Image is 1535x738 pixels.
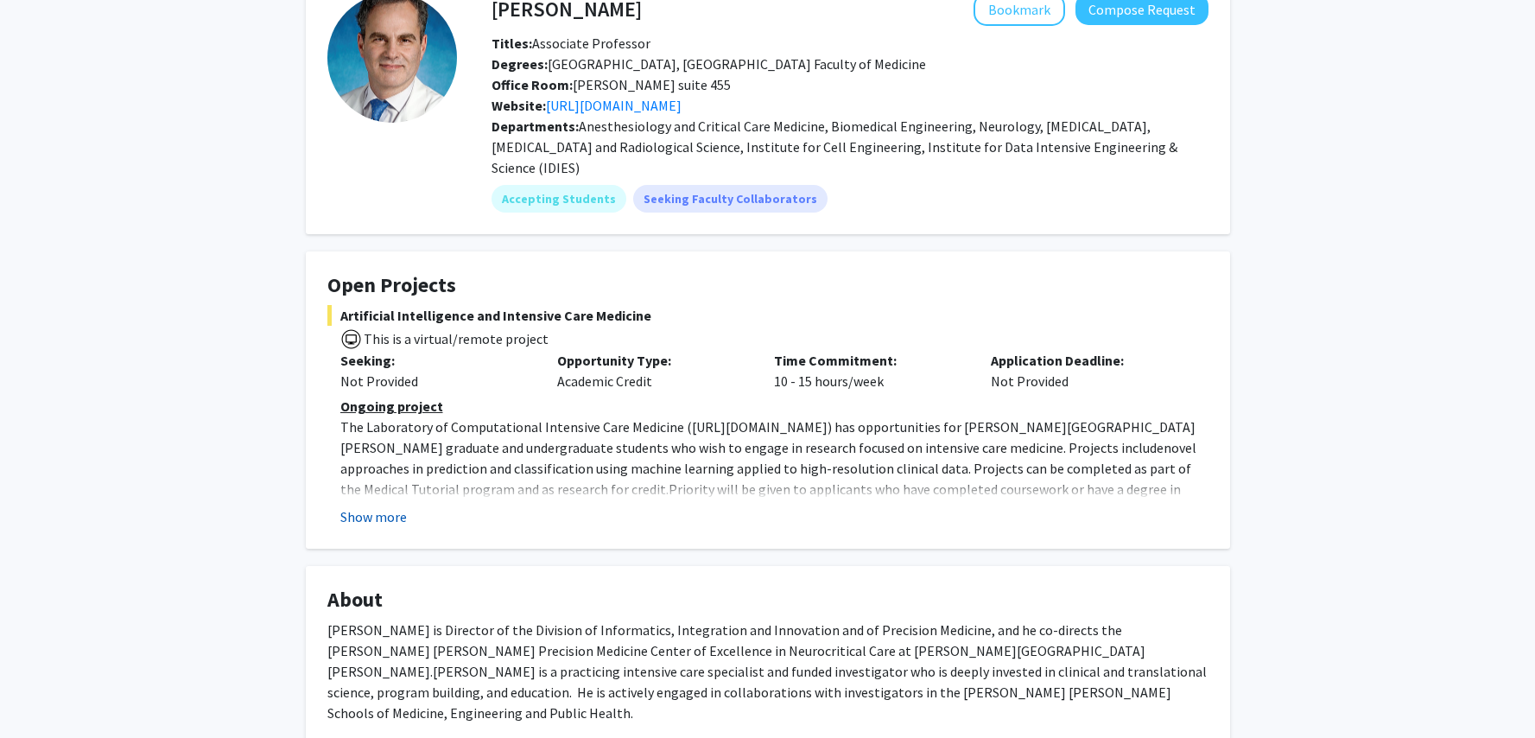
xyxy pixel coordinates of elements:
mat-chip: Seeking Faculty Collaborators [633,185,828,213]
div: Not Provided [340,371,531,391]
b: Titles: [492,35,532,52]
h4: Open Projects [327,273,1208,298]
span: Anesthesiology and Critical Care Medicine, Biomedical Engineering, Neurology, [MEDICAL_DATA], [ME... [492,118,1177,176]
b: Office Room: [492,76,573,93]
button: Show more [340,506,407,527]
b: Website: [492,97,546,114]
iframe: Chat [13,660,73,725]
span: novel approaches in prediction and classification using machine learning applied to high-resoluti... [340,439,1196,498]
a: Opens in a new tab [546,97,682,114]
p: Seeking: [340,350,531,371]
h4: About [327,588,1208,613]
b: Degrees: [492,55,548,73]
p: Time Commitment: [774,350,965,371]
span: This is a virtual/remote project [362,330,549,347]
span: Artificial Intelligence and Intensive Care Medicine [327,305,1208,326]
u: Ongoing project [340,398,443,415]
b: Departments: [492,118,579,135]
p: Application Deadline: [991,350,1182,371]
div: 10 - 15 hours/week [761,350,978,391]
div: Not Provided [978,350,1195,391]
div: Academic Credit [544,350,761,391]
p: [PERSON_NAME] is Director of the Division of Informatics, Integration and Innovation and of Preci... [327,620,1208,723]
span: [PERSON_NAME] suite 455 [492,76,731,93]
span: The Laboratory of Computational Intensive Care Medicine ( [340,418,692,436]
p: Opportunity Type: [557,350,748,371]
mat-chip: Accepting Students [492,185,626,213]
p: [URL][DOMAIN_NAME] Priority will be given to applicants who have completed coursework or have a d... [340,417,1208,582]
span: [PERSON_NAME] is a practicing intensive care specialist and funded investigator who is deeply inv... [327,663,1207,722]
span: [GEOGRAPHIC_DATA], [GEOGRAPHIC_DATA] Faculty of Medicine [492,55,926,73]
span: Associate Professor [492,35,650,52]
